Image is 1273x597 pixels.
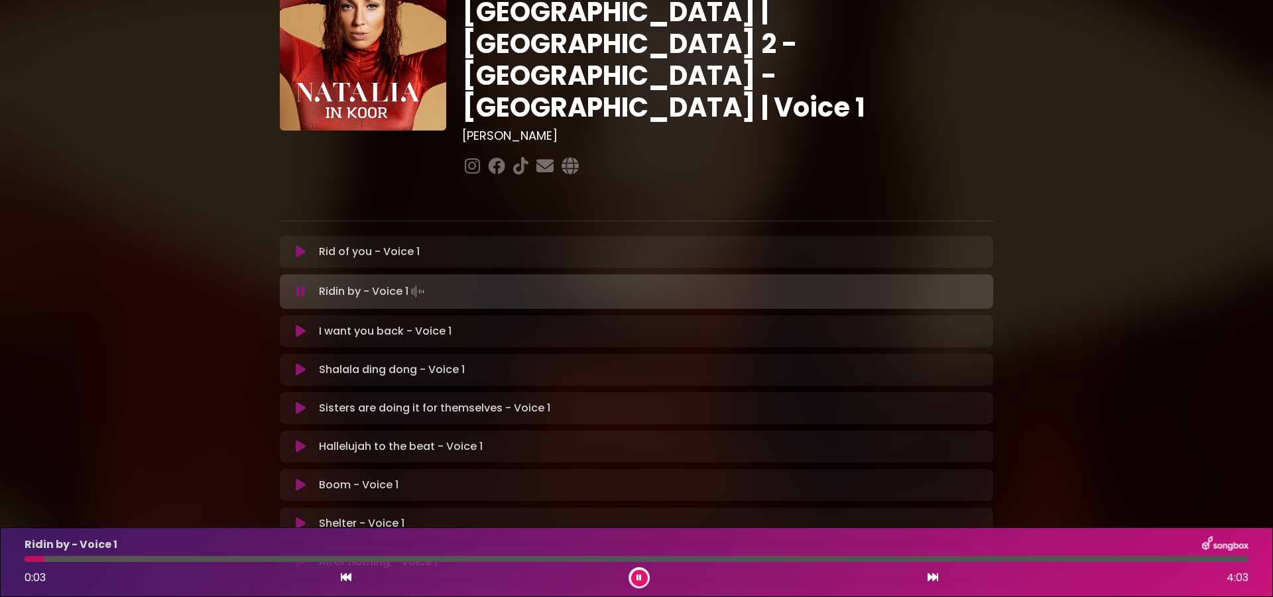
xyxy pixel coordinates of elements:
p: Hallelujah to the beat - Voice 1 [319,439,483,455]
img: songbox-logo-white.png [1202,536,1248,553]
h3: [PERSON_NAME] [462,129,993,143]
span: 0:03 [25,570,46,585]
p: Boom - Voice 1 [319,477,398,493]
img: waveform4.gif [408,282,427,301]
span: 4:03 [1227,570,1248,586]
p: Shelter - Voice 1 [319,516,404,531]
p: I want you back - Voice 1 [319,323,452,339]
p: Sisters are doing it for themselves - Voice 1 [319,400,550,416]
p: Rid of you - Voice 1 [319,244,420,260]
p: Shalala ding dong - Voice 1 [319,362,465,378]
p: Ridin by - Voice 1 [25,537,117,553]
p: Ridin by - Voice 1 [319,282,427,301]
